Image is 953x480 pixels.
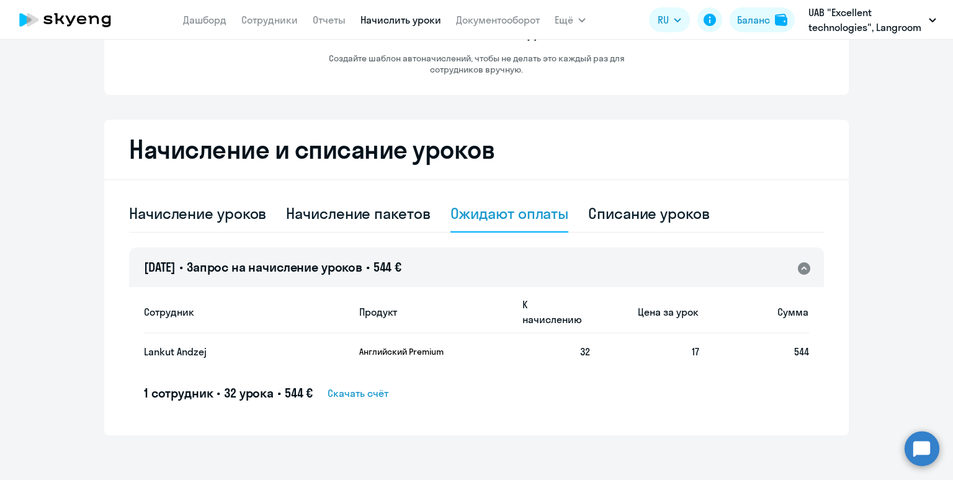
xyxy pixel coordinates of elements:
a: Начислить уроки [360,14,441,26]
button: RU [649,7,690,32]
span: RU [658,12,669,27]
span: 544 [794,345,809,358]
span: 32 [580,345,590,358]
button: UAB "Excellent technologies", Langroom [802,5,942,35]
div: Начисление пакетов [286,203,430,223]
span: 544 € [285,385,313,401]
th: Цена за урок [590,290,700,334]
span: [DATE] [144,259,176,275]
button: Балансbalance [730,7,795,32]
div: Ожидают оплаты [450,203,569,223]
th: Продукт [349,290,512,334]
a: Отчеты [313,14,346,26]
a: Сотрудники [241,14,298,26]
button: Ещё [555,7,586,32]
div: Баланс [737,12,770,27]
span: 32 урока [224,385,274,401]
span: 1 сотрудник [144,385,213,401]
th: Сумма [699,290,809,334]
a: Документооборот [456,14,540,26]
p: UAB "Excellent technologies", Langroom [808,5,924,35]
span: • [217,385,220,401]
span: • [277,385,281,401]
span: Ещё [555,12,573,27]
p: Создайте шаблон автоначислений, чтобы не делать это каждый раз для сотрудников вручную. [303,53,650,75]
a: Дашборд [183,14,226,26]
th: К начислению [512,290,590,334]
span: Скачать счёт [328,386,388,401]
h2: Начисление и списание уроков [129,135,824,164]
p: Английский Premium [359,346,452,357]
span: 17 [692,345,699,358]
span: 544 € [374,259,401,275]
img: balance [775,14,787,26]
th: Сотрудник [144,290,349,334]
span: Запрос на начисление уроков [187,259,362,275]
div: Начисление уроков [129,203,266,223]
span: • [366,259,370,275]
div: Списание уроков [588,203,710,223]
span: • [179,259,183,275]
p: Lankut Andzej [144,345,325,358]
